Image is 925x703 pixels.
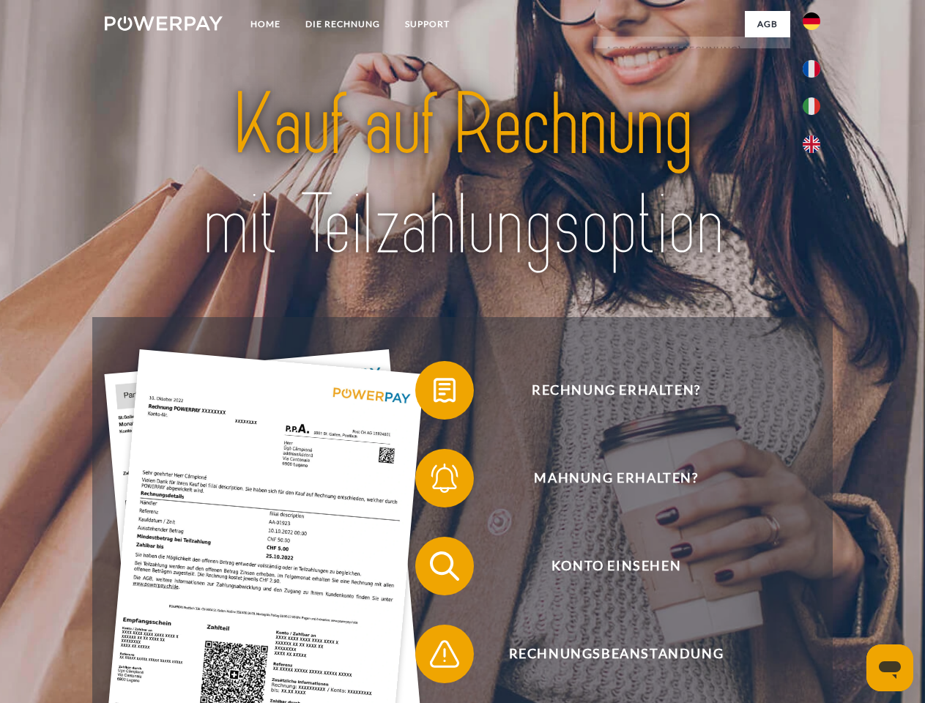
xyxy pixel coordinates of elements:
[426,548,463,584] img: qb_search.svg
[593,37,790,63] a: AGB (Kauf auf Rechnung)
[437,449,795,507] span: Mahnung erhalten?
[140,70,785,280] img: title-powerpay_de.svg
[105,16,223,31] img: logo-powerpay-white.svg
[426,460,463,496] img: qb_bell.svg
[437,361,795,420] span: Rechnung erhalten?
[426,636,463,672] img: qb_warning.svg
[426,372,463,409] img: qb_bill.svg
[803,12,820,30] img: de
[393,11,462,37] a: SUPPORT
[745,11,790,37] a: agb
[415,449,796,507] button: Mahnung erhalten?
[803,97,820,115] img: it
[803,60,820,78] img: fr
[293,11,393,37] a: DIE RECHNUNG
[437,625,795,683] span: Rechnungsbeanstandung
[415,537,796,595] button: Konto einsehen
[866,644,913,691] iframe: Schaltfläche zum Öffnen des Messaging-Fensters
[437,537,795,595] span: Konto einsehen
[238,11,293,37] a: Home
[415,361,796,420] button: Rechnung erhalten?
[415,625,796,683] button: Rechnungsbeanstandung
[803,135,820,153] img: en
